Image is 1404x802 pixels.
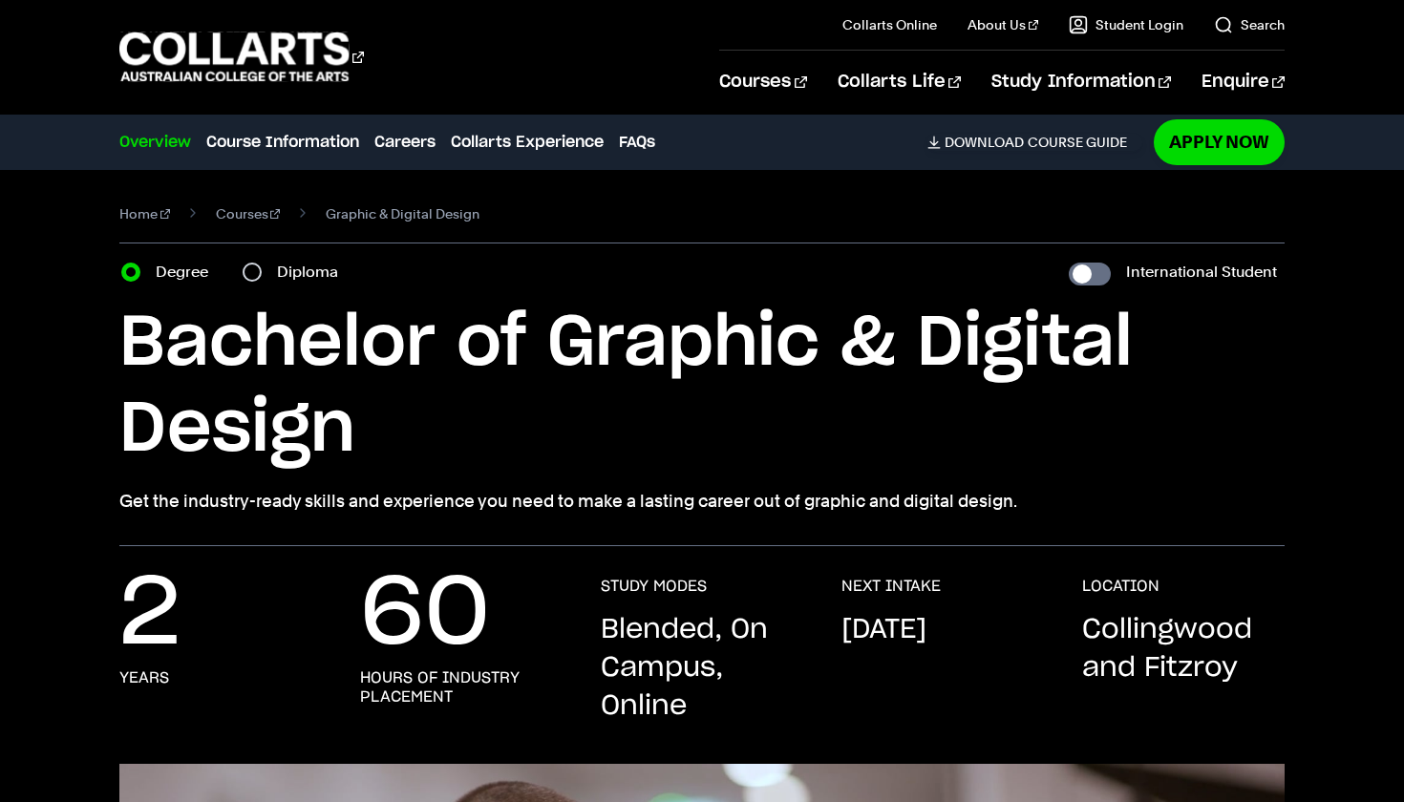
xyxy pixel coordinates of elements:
a: Overview [119,131,191,154]
h3: years [119,668,169,687]
h3: LOCATION [1082,577,1159,596]
p: Blended, On Campus, Online [601,611,803,726]
h3: NEXT INTAKE [841,577,941,596]
a: FAQs [619,131,655,154]
p: [DATE] [841,611,926,649]
a: DownloadCourse Guide [927,134,1142,151]
div: Go to homepage [119,30,364,84]
a: Home [119,200,170,227]
a: Courses [216,200,281,227]
label: Degree [156,259,220,285]
span: Graphic & Digital Design [326,200,479,227]
a: Student Login [1069,15,1183,34]
a: Collarts Life [838,51,961,114]
h3: hours of industry placement [360,668,563,707]
a: Course Information [206,131,359,154]
a: About Us [968,15,1038,34]
label: International Student [1126,259,1277,285]
p: 60 [360,577,490,653]
a: Courses [719,51,806,114]
a: Apply Now [1154,119,1285,164]
h3: STUDY MODES [601,577,707,596]
p: Get the industry-ready skills and experience you need to make a lasting career out of graphic and... [119,488,1285,515]
a: Collarts Experience [451,131,604,154]
span: Download [945,134,1024,151]
label: Diploma [277,259,350,285]
a: Study Information [991,51,1171,114]
p: Collingwood and Fitzroy [1082,611,1285,687]
a: Enquire [1202,51,1285,114]
h1: Bachelor of Graphic & Digital Design [119,301,1285,473]
a: Careers [374,131,436,154]
p: 2 [119,577,181,653]
a: Collarts Online [842,15,937,34]
a: Search [1214,15,1285,34]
